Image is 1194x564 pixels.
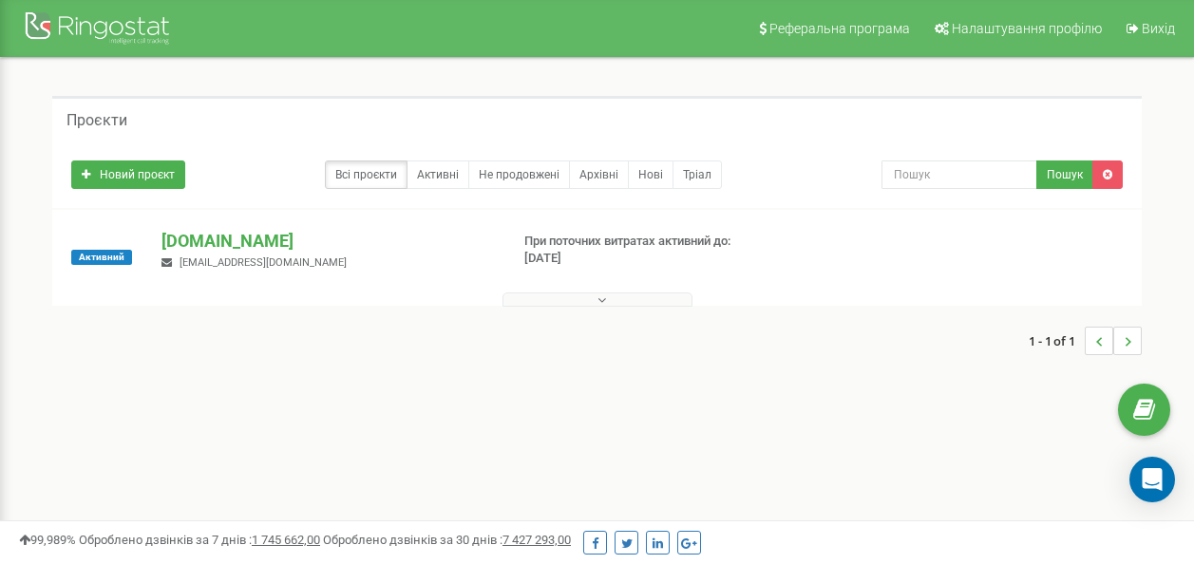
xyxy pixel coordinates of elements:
a: Активні [407,160,469,189]
a: Не продовжені [468,160,570,189]
p: При поточних витратах активний до: [DATE] [524,233,766,268]
p: [DOMAIN_NAME] [161,229,493,254]
a: Всі проєкти [325,160,407,189]
u: 7 427 293,00 [502,533,571,547]
a: Нові [628,160,673,189]
span: 99,989% [19,533,76,547]
h5: Проєкти [66,112,127,129]
span: Активний [71,250,132,265]
span: Оброблено дзвінків за 30 днів : [323,533,571,547]
span: Налаштування профілю [952,21,1102,36]
a: Новий проєкт [71,160,185,189]
span: Реферальна програма [769,21,910,36]
u: 1 745 662,00 [252,533,320,547]
a: Тріал [673,160,722,189]
input: Пошук [881,160,1037,189]
a: Архівні [569,160,629,189]
span: Вихід [1142,21,1175,36]
nav: ... [1029,308,1142,374]
span: Оброблено дзвінків за 7 днів : [79,533,320,547]
span: [EMAIL_ADDRESS][DOMAIN_NAME] [180,256,347,269]
span: 1 - 1 of 1 [1029,327,1085,355]
button: Пошук [1036,160,1093,189]
div: Open Intercom Messenger [1129,457,1175,502]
